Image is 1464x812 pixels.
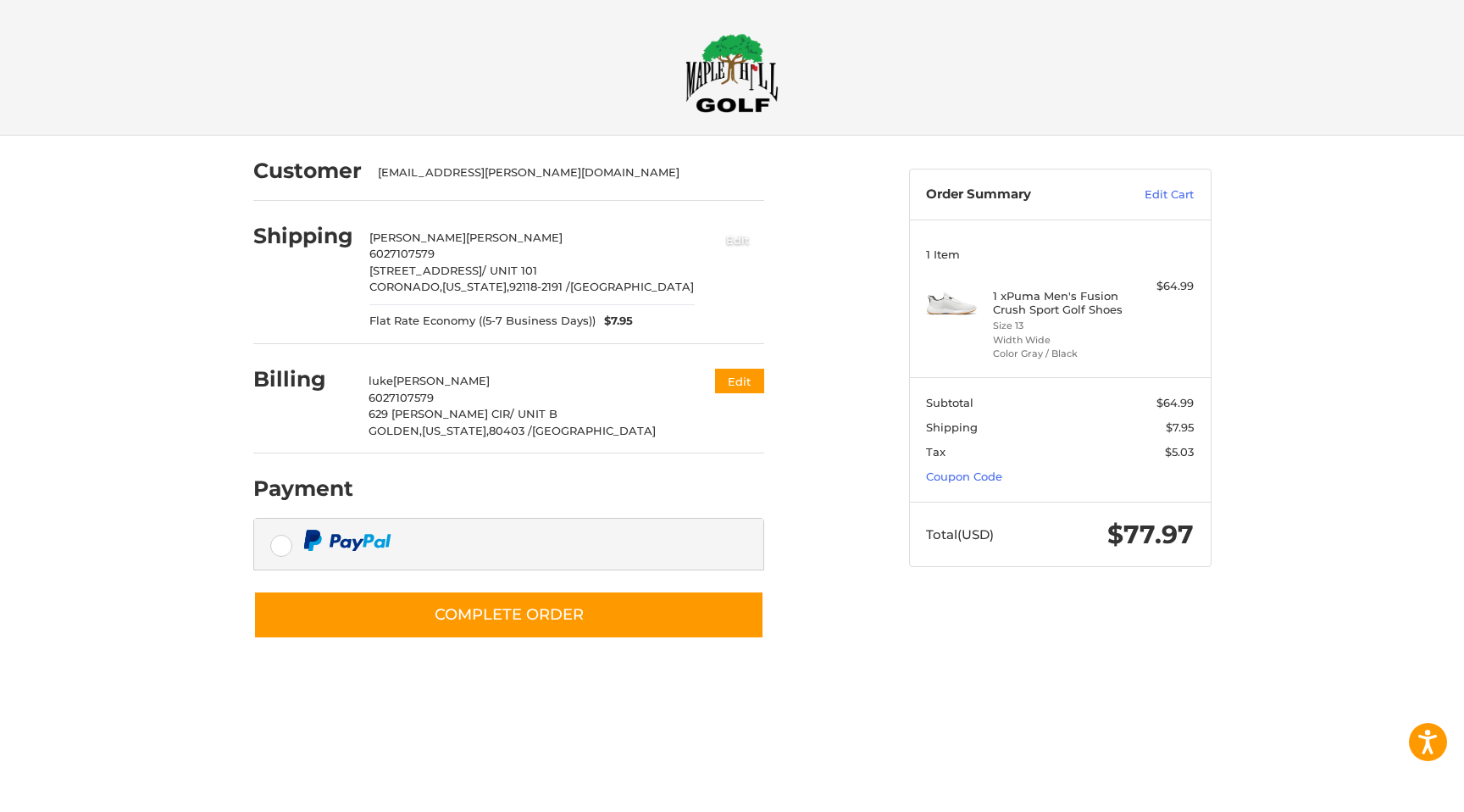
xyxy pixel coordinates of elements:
span: Tax [926,445,945,459]
li: Width Wide [993,333,1123,348]
button: Edit [712,225,764,253]
span: 6027107579 [369,247,435,260]
li: Size 13 [993,319,1123,333]
span: [US_STATE], [422,424,489,437]
span: luke [369,374,393,387]
span: / UNIT B [510,407,557,420]
h4: 1 x Puma Men's Fusion Crush Sport Golf Shoes [993,289,1123,317]
img: PayPal icon [303,530,391,551]
span: $77.97 [1107,519,1194,550]
span: 6027107579 [369,391,434,404]
span: Shipping [926,420,978,434]
span: [PERSON_NAME] [466,231,563,244]
img: Maple Hill Golf [685,33,779,113]
span: GOLDEN, [369,424,422,437]
span: $7.95 [1166,420,1194,434]
div: $64.99 [1127,278,1194,295]
span: [STREET_ADDRESS] [369,264,482,277]
span: [PERSON_NAME] [369,231,466,244]
span: [US_STATE], [442,280,509,293]
span: Subtotal [926,396,973,409]
span: CORONADO, [369,280,442,293]
span: / UNIT 101 [482,264,537,277]
span: $7.95 [596,313,633,330]
li: Color Gray / Black [993,347,1123,361]
button: Edit [715,369,764,393]
h2: Payment [253,476,353,502]
span: 92118-2191 / [509,280,570,293]
span: $64.99 [1156,396,1194,409]
span: Flat Rate Economy ((5-7 Business Days)) [369,313,596,330]
a: Coupon Code [926,470,1002,483]
span: [PERSON_NAME] [393,374,490,387]
div: [EMAIL_ADDRESS][PERSON_NAME][DOMAIN_NAME] [378,164,747,181]
h2: Customer [253,158,362,184]
a: Edit Cart [1108,186,1194,203]
h3: Order Summary [926,186,1108,203]
h2: Billing [253,366,352,392]
span: 80403 / [489,424,532,437]
span: [GEOGRAPHIC_DATA] [570,280,694,293]
h2: Shipping [253,223,353,249]
h3: 1 Item [926,247,1194,261]
span: [GEOGRAPHIC_DATA] [532,424,656,437]
span: Total (USD) [926,526,994,542]
span: $5.03 [1165,445,1194,459]
button: Complete order [253,591,764,639]
span: 629 [PERSON_NAME] CIR [369,407,510,420]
